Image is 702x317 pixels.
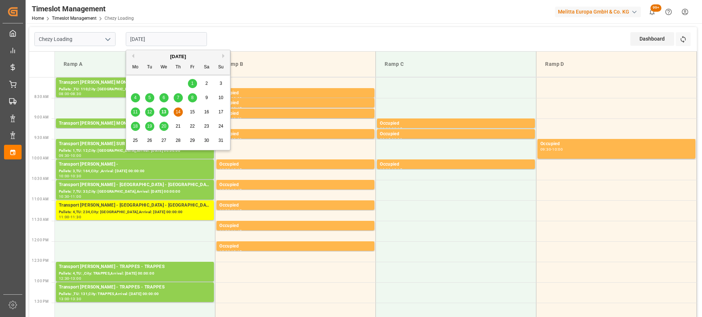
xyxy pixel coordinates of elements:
[204,124,209,129] span: 23
[222,54,227,58] button: Next Month
[69,92,71,95] div: -
[216,136,226,145] div: Choose Sunday, August 31st, 2025
[231,107,242,110] div: 08:45
[202,136,211,145] div: Choose Saturday, August 30th, 2025
[131,63,140,72] div: Mo
[59,140,211,148] div: Transport [PERSON_NAME] SUR [GEOGRAPHIC_DATA] SUR LOIRE
[202,63,211,72] div: Sa
[219,168,230,171] div: 10:00
[59,181,211,189] div: Transport [PERSON_NAME] - [GEOGRAPHIC_DATA] - [GEOGRAPHIC_DATA]
[392,138,402,141] div: 09:30
[159,122,169,131] div: Choose Wednesday, August 20th, 2025
[380,161,532,168] div: Occupied
[380,127,390,131] div: 09:00
[540,148,551,151] div: 09:30
[175,138,180,143] span: 28
[392,127,402,131] div: 09:15
[34,136,49,140] span: 9:30 AM
[390,168,392,171] div: -
[231,97,242,100] div: 08:30
[380,131,532,138] div: Occupied
[59,161,211,168] div: Transport [PERSON_NAME] -
[134,95,137,100] span: 4
[219,189,230,192] div: 10:30
[191,81,194,86] span: 1
[380,138,390,141] div: 09:15
[555,7,641,17] div: Melitta Europa GmbH & Co. KG
[190,109,195,114] span: 15
[204,138,209,143] span: 30
[218,138,223,143] span: 31
[231,230,242,233] div: 11:45
[161,124,166,129] span: 20
[230,250,231,253] div: -
[202,93,211,102] div: Choose Saturday, August 9th, 2025
[59,291,211,297] div: Pallets: ,TU: 131,City: TRAPPES,Arrival: [DATE] 00:00:00
[177,95,180,100] span: 7
[145,122,154,131] div: Choose Tuesday, August 19th, 2025
[219,230,230,233] div: 11:30
[32,238,49,242] span: 12:00 PM
[59,168,211,174] div: Pallets: 3,TU: 164,City: ,Arrival: [DATE] 00:00:00
[219,181,371,189] div: Occupied
[190,124,195,129] span: 22
[102,34,113,45] button: open menu
[219,222,371,230] div: Occupied
[174,63,183,72] div: Th
[59,202,211,209] div: Transport [PERSON_NAME] - [GEOGRAPHIC_DATA] - [GEOGRAPHIC_DATA]
[59,86,211,93] div: Pallets: ,TU: 110,City: [GEOGRAPHIC_DATA],Arrival: [DATE] 00:00:00
[59,79,211,86] div: Transport [PERSON_NAME] MONTCEAU - LE COUDRAY MONTCEAU
[133,124,137,129] span: 18
[390,127,392,131] div: -
[59,284,211,291] div: Transport [PERSON_NAME] - TRAPPES - TRAPPES
[145,63,154,72] div: Tu
[219,110,371,117] div: Occupied
[650,4,661,12] span: 99+
[219,99,371,107] div: Occupied
[130,54,134,58] button: Previous Month
[231,250,242,253] div: 12:15
[59,154,69,157] div: 09:30
[218,109,223,114] span: 17
[61,57,209,71] div: Ramp A
[133,138,137,143] span: 25
[174,136,183,145] div: Choose Thursday, August 28th, 2025
[392,168,402,171] div: 10:15
[218,95,223,100] span: 10
[231,209,242,212] div: 11:15
[221,57,370,71] div: Ramp B
[59,195,69,198] div: 10:30
[202,107,211,117] div: Choose Saturday, August 16th, 2025
[32,197,49,201] span: 11:00 AM
[59,277,69,280] div: 12:30
[555,5,644,19] button: Melitta Europa GmbH & Co. KG
[231,138,242,141] div: 09:30
[71,277,81,280] div: 13:00
[131,93,140,102] div: Choose Monday, August 4th, 2025
[188,93,197,102] div: Choose Friday, August 8th, 2025
[159,93,169,102] div: Choose Wednesday, August 6th, 2025
[219,161,371,168] div: Occupied
[188,63,197,72] div: Fr
[660,4,677,20] button: Help Center
[188,107,197,117] div: Choose Friday, August 15th, 2025
[174,107,183,117] div: Choose Thursday, August 14th, 2025
[380,120,532,127] div: Occupied
[188,136,197,145] div: Choose Friday, August 29th, 2025
[32,3,134,14] div: Timeslot Management
[32,218,49,222] span: 11:30 AM
[131,122,140,131] div: Choose Monday, August 18th, 2025
[71,297,81,301] div: 13:30
[131,107,140,117] div: Choose Monday, August 11th, 2025
[542,57,691,71] div: Ramp D
[188,122,197,131] div: Choose Friday, August 22nd, 2025
[202,79,211,88] div: Choose Saturday, August 2nd, 2025
[147,138,152,143] span: 26
[174,93,183,102] div: Choose Thursday, August 7th, 2025
[59,263,211,271] div: Transport [PERSON_NAME] - TRAPPES - TRAPPES
[231,168,242,171] div: 10:15
[219,131,371,138] div: Occupied
[59,215,69,219] div: 11:00
[175,124,180,129] span: 21
[145,136,154,145] div: Choose Tuesday, August 26th, 2025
